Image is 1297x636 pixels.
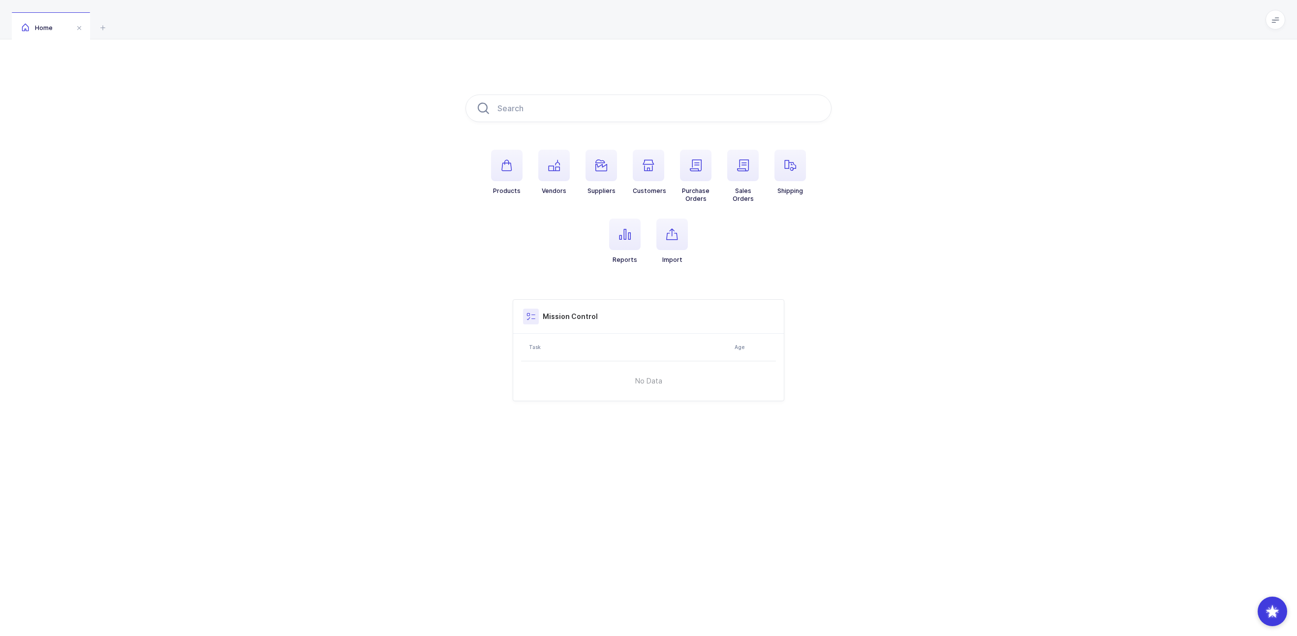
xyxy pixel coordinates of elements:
[609,219,641,264] button: Reports
[538,150,570,195] button: Vendors
[22,24,53,32] span: Home
[656,219,688,264] button: Import
[585,366,712,396] span: No Data
[586,150,617,195] button: Suppliers
[491,150,523,195] button: Products
[633,150,666,195] button: Customers
[680,150,711,203] button: PurchaseOrders
[543,312,598,321] h3: Mission Control
[735,343,773,351] div: Age
[727,150,759,203] button: SalesOrders
[465,95,832,122] input: Search
[529,343,729,351] div: Task
[774,150,806,195] button: Shipping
